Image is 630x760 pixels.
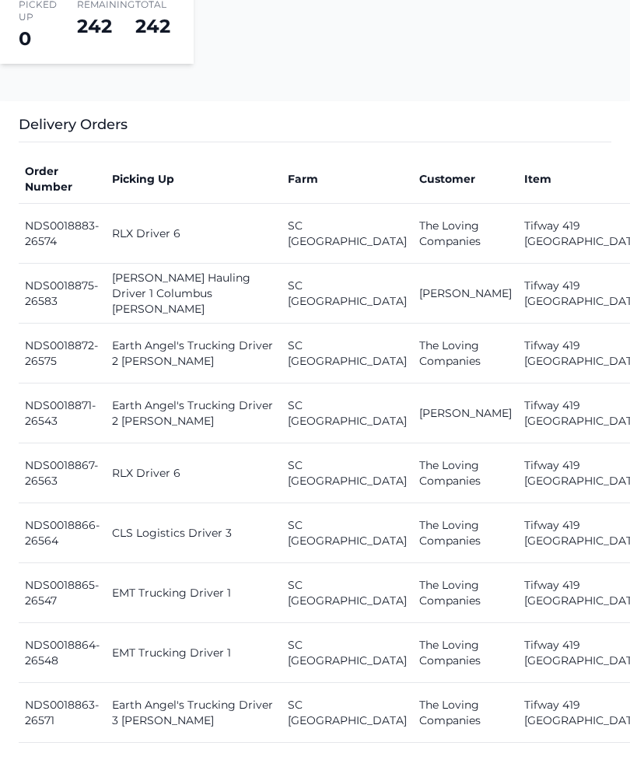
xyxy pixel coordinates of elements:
td: SC [GEOGRAPHIC_DATA] [282,624,413,684]
td: The Loving Companies [413,684,518,744]
td: The Loving Companies [413,564,518,624]
td: The Loving Companies [413,624,518,684]
td: EMT Trucking Driver 1 [106,564,282,624]
td: Earth Angel's Trucking Driver 2 [PERSON_NAME] [106,324,282,384]
td: NDS0018872-26575 [19,324,106,384]
td: [PERSON_NAME] [413,384,518,444]
th: Farm [282,156,413,205]
td: CLS Logistics Driver 3 [106,504,282,564]
td: SC [GEOGRAPHIC_DATA] [282,684,413,744]
td: The Loving Companies [413,205,518,264]
td: RLX Driver 6 [106,205,282,264]
span: 242 [77,16,112,38]
th: Picking Up [106,156,282,205]
span: 0 [19,28,31,51]
td: NDS0018866-26564 [19,504,106,564]
td: SC [GEOGRAPHIC_DATA] [282,444,413,504]
td: SC [GEOGRAPHIC_DATA] [282,324,413,384]
td: EMT Trucking Driver 1 [106,624,282,684]
td: The Loving Companies [413,444,518,504]
span: 242 [135,16,170,38]
td: NDS0018863-26571 [19,684,106,744]
td: The Loving Companies [413,324,518,384]
td: NDS0018865-26547 [19,564,106,624]
td: SC [GEOGRAPHIC_DATA] [282,205,413,264]
td: NDS0018883-26574 [19,205,106,264]
td: SC [GEOGRAPHIC_DATA] [282,264,413,324]
td: [PERSON_NAME] Hauling Driver 1 Columbus [PERSON_NAME] [106,264,282,324]
td: NDS0018864-26548 [19,624,106,684]
td: The Loving Companies [413,504,518,564]
th: Customer [413,156,518,205]
h3: Delivery Orders [19,114,611,143]
td: NDS0018867-26563 [19,444,106,504]
td: RLX Driver 6 [106,444,282,504]
td: [PERSON_NAME] [413,264,518,324]
th: Order Number [19,156,106,205]
td: NDS0018875-26583 [19,264,106,324]
td: NDS0018871-26543 [19,384,106,444]
td: SC [GEOGRAPHIC_DATA] [282,564,413,624]
td: Earth Angel's Trucking Driver 3 [PERSON_NAME] [106,684,282,744]
td: SC [GEOGRAPHIC_DATA] [282,384,413,444]
td: Earth Angel's Trucking Driver 2 [PERSON_NAME] [106,384,282,444]
td: SC [GEOGRAPHIC_DATA] [282,504,413,564]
